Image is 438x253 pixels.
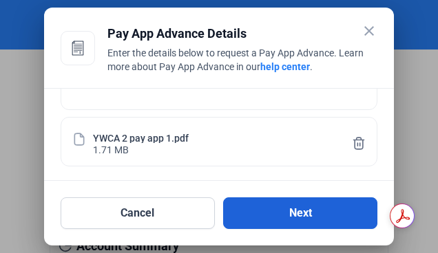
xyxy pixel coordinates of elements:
[93,131,189,143] div: YWCA 2 pay app 1.pdf
[223,197,377,229] button: Next
[61,197,215,229] button: Cancel
[93,143,129,155] div: 1.71 MB
[107,46,378,76] div: Enter the details below to request a Pay App Advance. Learn more about Pay App Advance in our
[310,61,313,72] span: .
[260,61,310,72] a: help center
[107,24,378,43] div: Pay App Advance Details
[361,23,377,39] mat-icon: close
